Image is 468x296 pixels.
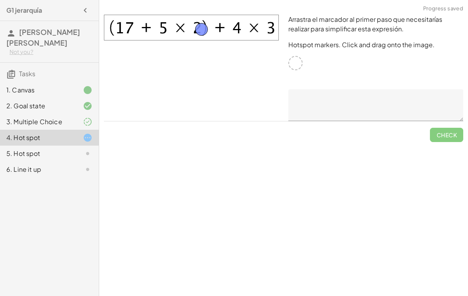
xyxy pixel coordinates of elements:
[19,69,35,78] span: Tasks
[6,133,70,142] div: 4. Hot spot
[423,5,463,13] span: Progress saved
[10,48,92,56] div: Not you?
[6,117,70,127] div: 3. Multiple Choice
[6,85,70,95] div: 1. Canvas
[83,101,92,111] i: Task finished and correct.
[83,165,92,174] i: Task not started.
[104,15,279,40] img: 159e11e1f59ab32d2732a460d11d8e8156772f188b5c2ffaf8ff4f26fd26a513.jpeg
[6,101,70,111] div: 2. Goal state
[6,27,80,47] span: [PERSON_NAME] [PERSON_NAME]
[288,40,463,50] p: Hotspot markers. Click and drag onto the image.
[288,15,463,34] p: Arrastra el marcador al primer paso que necesitarías realizar para simplificar esta expresión.
[6,165,70,174] div: 6. Line it up
[83,117,92,127] i: Task finished and part of it marked as correct.
[6,6,42,15] h4: G1 jerarquía
[6,149,70,158] div: 5. Hot spot
[83,133,92,142] i: Task started.
[83,85,92,95] i: Task finished.
[83,149,92,158] i: Task not started.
